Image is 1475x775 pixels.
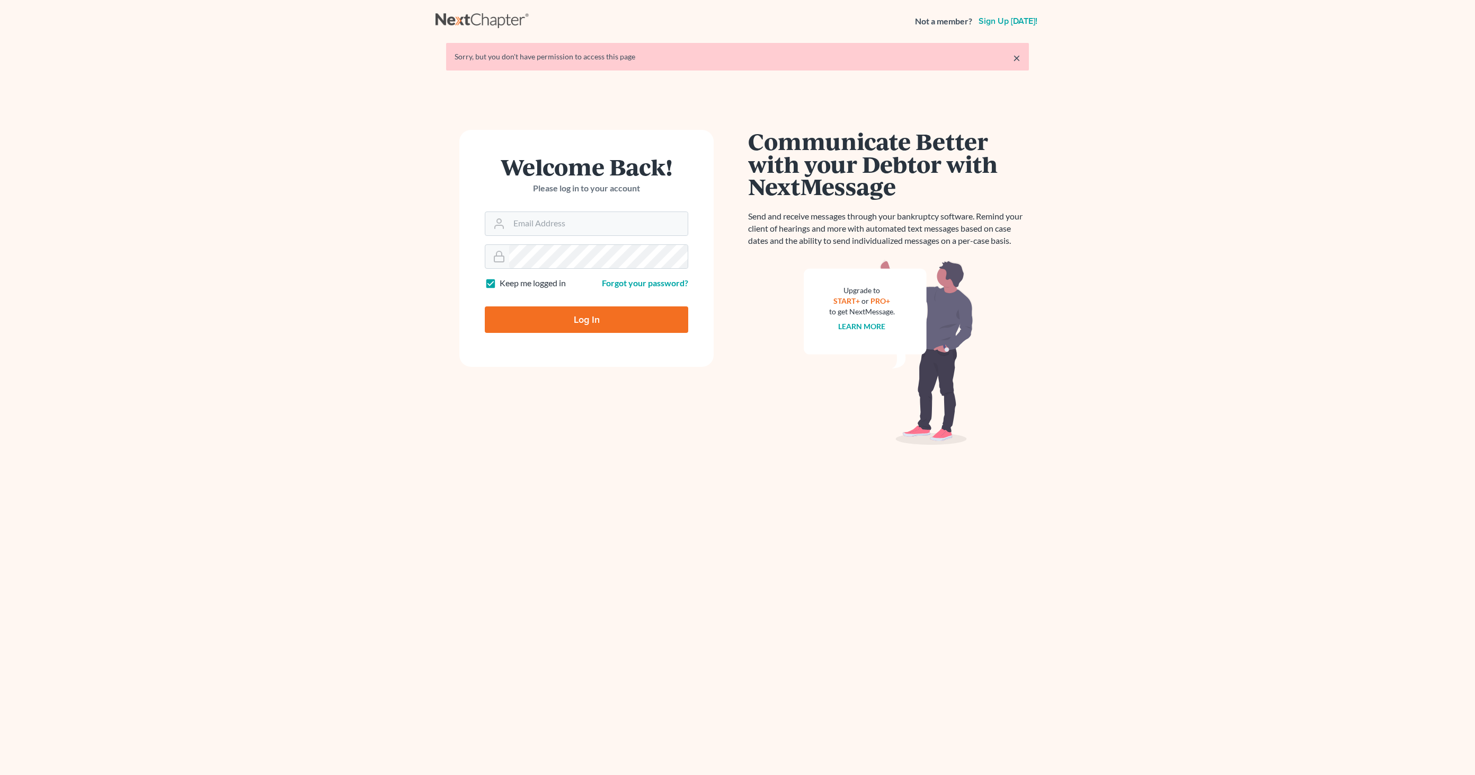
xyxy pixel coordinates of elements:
h1: Welcome Back! [485,155,688,178]
label: Keep me logged in [500,277,566,289]
strong: Not a member? [915,15,972,28]
p: Please log in to your account [485,182,688,195]
p: Send and receive messages through your bankruptcy software. Remind your client of hearings and mo... [748,210,1029,247]
a: PRO+ [871,296,891,305]
h1: Communicate Better with your Debtor with NextMessage [748,130,1029,198]
a: START+ [834,296,860,305]
a: Forgot your password? [602,278,688,288]
div: Sorry, but you don't have permission to access this page [455,51,1020,62]
div: to get NextMessage. [829,306,895,317]
input: Email Address [509,212,688,235]
span: or [862,296,869,305]
a: Learn more [839,322,886,331]
a: Sign up [DATE]! [976,17,1039,25]
div: Upgrade to [829,285,895,296]
input: Log In [485,306,688,333]
a: × [1013,51,1020,64]
img: nextmessage_bg-59042aed3d76b12b5cd301f8e5b87938c9018125f34e5fa2b7a6b67550977c72.svg [804,260,973,445]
